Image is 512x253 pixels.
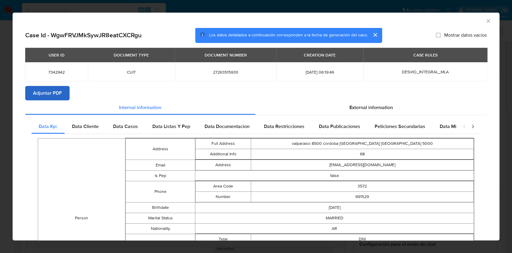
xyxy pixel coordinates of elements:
[125,203,195,213] td: Birthdate
[119,104,161,111] span: Internal information
[125,139,195,160] td: Address
[113,123,138,130] span: Data Casos
[195,213,474,224] td: MARRIED
[300,50,339,60] div: CREATION DATE
[402,69,449,75] span: DESVIO_INTEGRAL_MLA
[205,123,250,130] span: Data Documentacion
[440,123,473,130] span: Data Minoridad
[196,181,251,192] td: Area Code
[251,160,474,170] td: [EMAIL_ADDRESS][DOMAIN_NAME]
[95,69,168,75] span: CUIT
[125,213,195,224] td: Marital Status
[125,171,195,181] td: Is Pep
[251,139,474,149] td: valparaiso 8500 cordoba [GEOGRAPHIC_DATA] [GEOGRAPHIC_DATA] 5000
[195,203,474,213] td: [DATE]
[251,181,474,192] td: 3572
[45,50,68,60] div: USER ID
[251,149,474,160] td: 68
[152,123,190,130] span: Data Listas Y Pep
[25,86,70,100] button: Adjuntar PDF
[283,69,356,75] span: [DATE] 06:19:46
[195,171,474,181] td: false
[72,123,99,130] span: Data Cliente
[196,149,251,160] td: Additional Info
[31,119,457,134] div: Detailed internal info
[182,69,269,75] span: 27263515930
[444,32,487,38] span: Mostrar datos vacíos
[409,50,441,60] div: CASE RULES
[375,123,425,130] span: Peticiones Secundarias
[368,28,382,42] button: cerrar
[125,181,195,203] td: Phone
[436,33,441,38] input: Mostrar datos vacíos
[196,234,251,245] td: Type
[25,31,142,39] h2: Case Id - WgwFRVJMkSywJR8eatCXCRgu
[251,234,474,245] td: DNI
[39,123,58,130] span: Data Kyc
[201,50,250,60] div: DOCUMENT NUMBER
[196,160,251,170] td: Address
[196,139,251,149] td: Full Address
[319,123,360,130] span: Data Publicaciones
[125,160,195,171] td: Email
[32,69,81,75] span: 7342942
[33,87,62,100] span: Adjuntar PDF
[196,192,251,202] td: Number
[349,104,393,111] span: External information
[13,13,499,240] div: closure-recommendation-modal
[485,18,491,23] button: Cerrar ventana
[125,224,195,234] td: Nationality
[110,50,152,60] div: DOCUMENT TYPE
[209,32,368,38] span: Los datos detallados a continuación corresponden a la fecha de generación del caso.
[195,224,474,234] td: AR
[251,192,474,202] td: 691529
[264,123,304,130] span: Data Restricciones
[25,100,487,115] div: Detailed info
